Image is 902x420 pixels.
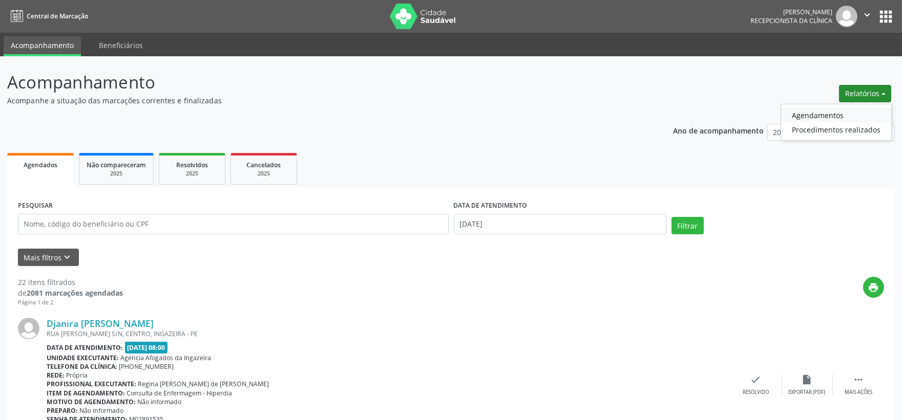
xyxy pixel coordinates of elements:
label: DATA DE ATENDIMENTO [454,198,528,214]
div: 2025 [166,170,218,178]
div: RUA [PERSON_NAME] S/N, CENTRO, INGAZEIRA - PE [47,329,730,338]
ul: Relatórios [781,104,892,141]
span: Agendados [24,161,57,169]
div: 22 itens filtrados [18,277,123,288]
a: Procedimentos realizados [781,122,891,137]
div: Mais ações [845,389,872,396]
i: insert_drive_file [802,374,813,385]
span: [DATE] 08:00 [125,342,168,353]
span: Recepcionista da clínica [750,16,832,25]
span: Consulta de Enfermagem - Hiperdia [127,389,233,397]
b: Profissional executante: [47,380,136,388]
span: Agencia Afogados da Ingazeira [121,353,212,362]
i:  [862,9,873,20]
div: de [18,288,123,298]
div: 2025 [238,170,289,178]
div: [PERSON_NAME] [750,8,832,16]
span: Regina [PERSON_NAME] de [PERSON_NAME] [138,380,269,388]
span: Central de Marcação [27,12,88,20]
b: Rede: [47,371,65,380]
p: Acompanhe a situação das marcações correntes e finalizadas [7,95,628,106]
b: Item de agendamento: [47,389,125,397]
span: Resolvidos [176,161,208,169]
strong: 2081 marcações agendadas [27,288,123,298]
div: Exportar (PDF) [789,389,826,396]
div: Página 1 de 2 [18,298,123,307]
b: Data de atendimento: [47,343,123,352]
i: keyboard_arrow_down [62,252,73,263]
div: 2025 [87,170,146,178]
span: Não informado [138,397,182,406]
input: Nome, código do beneficiário ou CPF [18,214,449,234]
span: Não informado [80,406,124,415]
b: Telefone da clínica: [47,362,117,371]
button: apps [877,8,895,26]
b: Unidade executante: [47,353,119,362]
a: Central de Marcação [7,8,88,25]
p: Ano de acompanhamento [673,124,764,137]
i: check [750,374,762,385]
a: Djanira [PERSON_NAME] [47,318,154,329]
span: Própria [67,371,88,380]
a: Agendamentos [781,108,891,122]
button: Relatórios [839,85,891,102]
img: img [836,6,857,27]
input: Selecione um intervalo [454,214,666,234]
p: Acompanhamento [7,70,628,95]
button: Filtrar [672,217,704,234]
label: PESQUISAR [18,198,53,214]
button: print [863,277,884,298]
button: Mais filtroskeyboard_arrow_down [18,249,79,267]
i: print [868,282,879,293]
span: [PHONE_NUMBER] [119,362,174,371]
button:  [857,6,877,27]
div: Resolvido [743,389,769,396]
a: Beneficiários [92,36,150,54]
a: Acompanhamento [4,36,81,56]
b: Preparo: [47,406,78,415]
span: Cancelados [247,161,281,169]
img: img [18,318,39,339]
b: Motivo de agendamento: [47,397,136,406]
span: Não compareceram [87,161,146,169]
i:  [853,374,864,385]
